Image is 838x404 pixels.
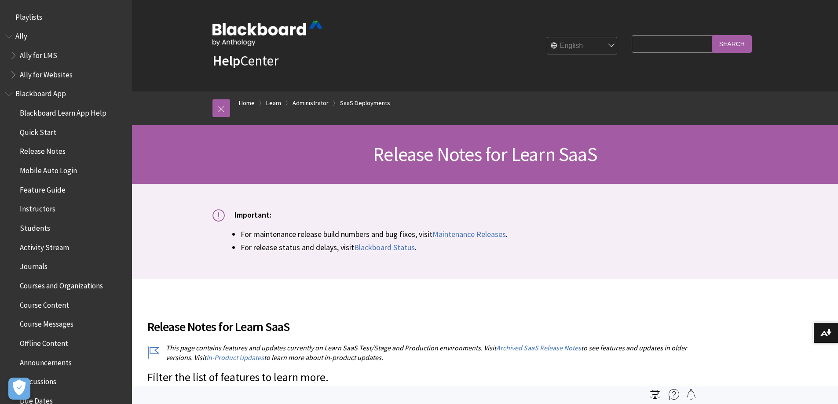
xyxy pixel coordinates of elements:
img: More help [669,389,679,400]
span: Important: [234,210,271,220]
h2: Release Notes for Learn SaaS [147,307,693,336]
a: SaaS Deployments [340,98,390,109]
span: Release Notes for Learn SaaS [373,142,597,166]
a: Learn [266,98,281,109]
li: For maintenance release build numbers and bug fixes, visit . [241,228,758,240]
span: Release Notes [20,144,66,156]
select: Site Language Selector [547,37,618,55]
a: Administrator [293,98,329,109]
span: Ally [15,29,27,41]
span: Course Content [20,298,69,309]
a: In-Product Updates [206,353,264,362]
span: Instructors [20,202,55,214]
img: Blackboard by Anthology [212,21,322,46]
a: Maintenance Releases [432,229,506,240]
a: Archived SaaS Release Notes [496,343,581,353]
img: Print [650,389,660,400]
span: Playlists [15,10,42,22]
li: For release status and delays, visit . [241,241,758,253]
span: Ally for LMS [20,48,57,60]
span: Course Messages [20,317,73,329]
a: HelpCenter [212,52,278,69]
input: Search [712,35,752,52]
nav: Book outline for Anthology Ally Help [5,29,127,82]
span: Offline Content [20,336,68,348]
span: Quick Start [20,125,56,137]
span: Blackboard Learn App Help [20,106,106,117]
span: Feature Guide [20,182,66,194]
nav: Book outline for Playlists [5,10,127,25]
span: Mobile Auto Login [20,163,77,175]
span: Journals [20,259,48,271]
span: Ally for Websites [20,67,73,79]
img: Follow this page [686,389,696,400]
button: Open Preferences [8,378,30,400]
span: Announcements [20,355,72,367]
span: Activity Stream [20,240,69,252]
span: Discussions [20,374,56,386]
p: This page contains features and updates currently on Learn SaaS Test/Stage and Production environ... [147,343,693,363]
span: Students [20,221,50,233]
p: Filter the list of features to learn more. [147,370,693,386]
a: Blackboard Status [354,242,415,253]
span: Blackboard App [15,87,66,98]
strong: Help [212,52,240,69]
span: Courses and Organizations [20,278,103,290]
a: Home [239,98,255,109]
